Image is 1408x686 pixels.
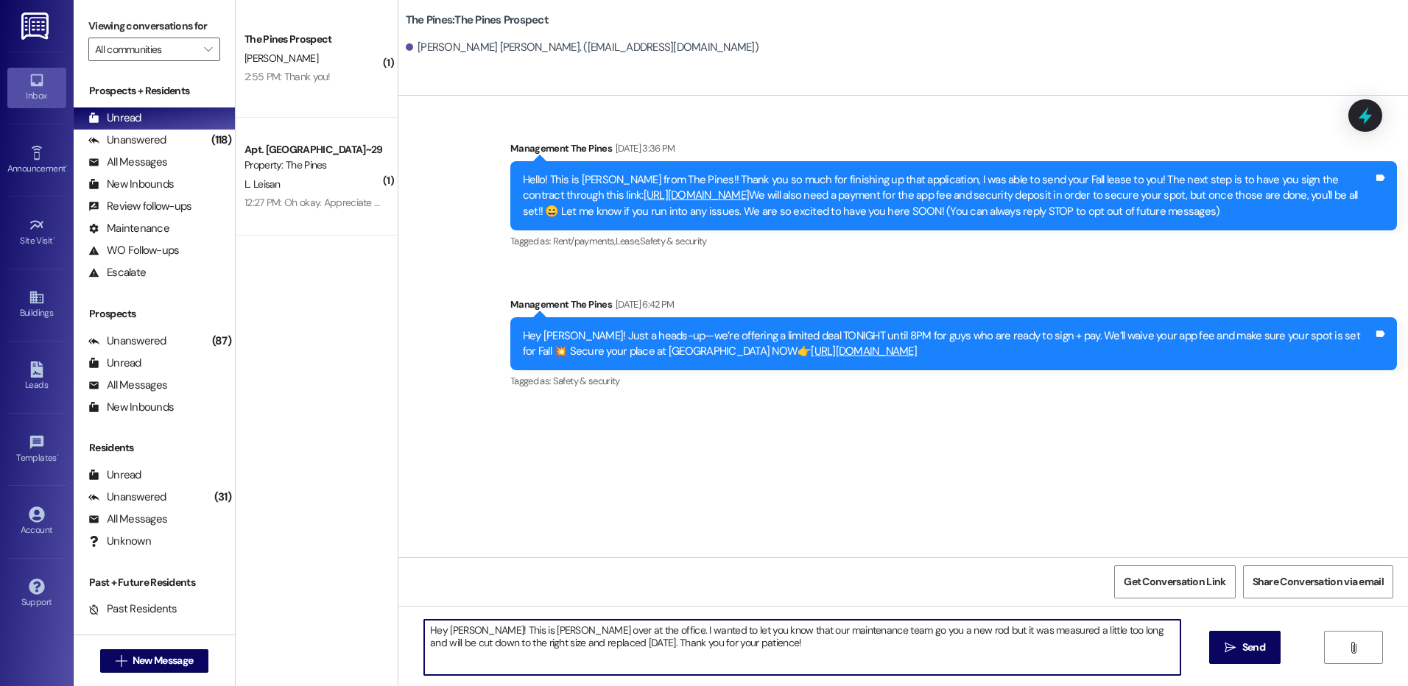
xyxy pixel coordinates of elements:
img: ResiDesk Logo [21,13,52,40]
span: Lease , [616,235,640,247]
i:  [204,43,212,55]
a: [URL][DOMAIN_NAME] [644,188,750,202]
label: Viewing conversations for [88,15,220,38]
div: Tagged as: [510,370,1397,392]
div: Residents [74,440,235,456]
div: [DATE] 6:42 PM [612,297,675,312]
div: Escalate [88,265,146,280]
div: [DATE] 3:36 PM [612,141,675,156]
div: Review follow-ups [88,199,191,214]
button: New Message [100,649,209,673]
div: Unanswered [88,489,166,505]
div: Prospects + Residents [74,83,235,99]
span: Share Conversation via email [1253,574,1384,590]
div: WO Follow-ups [88,243,179,258]
a: Leads [7,357,66,397]
span: Rent/payments , [553,235,616,247]
button: Share Conversation via email [1243,565,1393,598]
a: Inbox [7,68,66,107]
div: Unread [88,467,141,483]
div: Prospects [74,306,235,322]
span: Send [1242,640,1265,655]
div: Unread [88,356,141,371]
div: Unknown [88,534,151,549]
div: All Messages [88,155,167,170]
div: 12:27 PM: Oh okay. Appreciate it Sir. By the way do you have my address? If not it's : [STREET_AD... [244,196,952,209]
button: Send [1209,631,1281,664]
div: Tagged as: [510,230,1397,252]
span: L. Leisan [244,177,281,191]
button: Get Conversation Link [1114,565,1235,598]
div: Unanswered [88,132,166,148]
div: Past Residents [88,601,177,617]
a: Account [7,502,66,542]
span: Get Conversation Link [1124,574,1225,590]
b: The Pines: The Pines Prospect [406,13,549,28]
div: 2:55 PM: Thank you! [244,70,331,83]
a: Support [7,574,66,614]
span: New Message [133,653,193,668]
div: [PERSON_NAME] [PERSON_NAME]. ([EMAIL_ADDRESS][DOMAIN_NAME]) [406,40,758,55]
i:  [1348,642,1359,654]
div: Management The Pines [510,297,1397,317]
a: [URL][DOMAIN_NAME] [811,344,917,358]
div: Past + Future Residents [74,575,235,590]
div: New Inbounds [88,177,174,192]
div: Unread [88,110,141,126]
span: Safety & security [553,375,620,387]
i:  [116,655,127,667]
div: (118) [208,129,235,152]
div: (87) [208,330,235,353]
div: Property: The Pines [244,158,381,173]
i:  [1225,642,1236,654]
a: Site Visit • [7,213,66,252]
div: New Inbounds [88,400,174,415]
div: Management The Pines [510,141,1397,161]
div: Future Residents [88,623,188,639]
div: (31) [211,486,235,509]
div: All Messages [88,512,167,527]
div: Unanswered [88,333,166,349]
span: [PERSON_NAME] [244,52,318,65]
div: Hello! This is [PERSON_NAME] from The Pines!! Thank you so much for finishing up that application... [523,172,1373,219]
span: Safety & security [640,235,707,247]
span: • [53,233,55,244]
div: Apt. [GEOGRAPHIC_DATA]~29~D, 1 The Pines (Men's) South [244,142,381,158]
input: All communities [95,38,197,61]
a: Buildings [7,285,66,325]
a: Templates • [7,430,66,470]
textarea: Hey [PERSON_NAME]! This is [PERSON_NAME] over at the office. I wanted to let you know that our ma... [424,620,1180,675]
div: Hey [PERSON_NAME]! Just a heads-up—we’re offering a limited deal TONIGHT until 8PM for guys who a... [523,328,1373,360]
span: • [57,450,59,461]
span: • [66,161,68,171]
div: Maintenance [88,221,169,236]
div: All Messages [88,378,167,393]
div: The Pines Prospect [244,32,381,47]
